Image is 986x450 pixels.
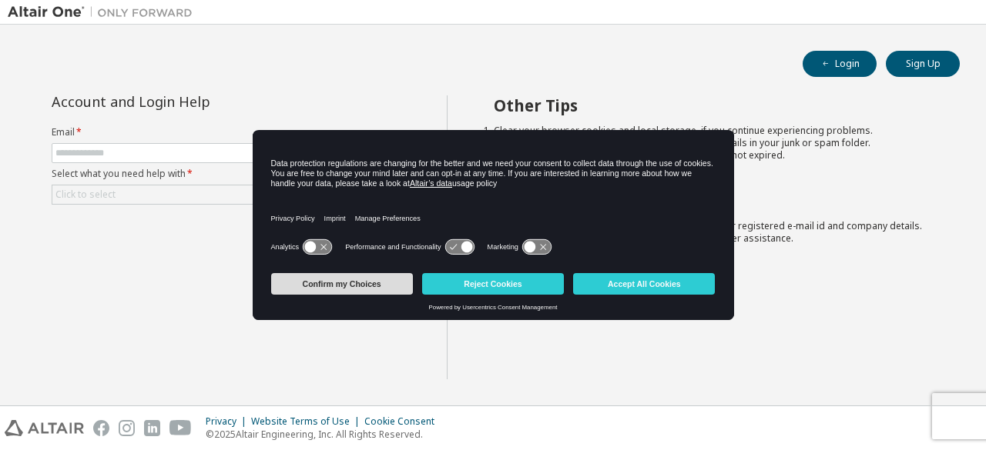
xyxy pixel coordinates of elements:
[5,420,84,436] img: altair_logo.svg
[52,168,403,180] label: Select what you need help with
[169,420,192,436] img: youtube.svg
[206,428,444,441] p: © 2025 Altair Engineering, Inc. All Rights Reserved.
[52,95,333,108] div: Account and Login Help
[52,185,402,204] div: Click to select
[494,125,933,137] li: Clear your browser cookies and local storage, if you continue experiencing problems.
[144,420,160,436] img: linkedin.svg
[93,420,109,436] img: facebook.svg
[52,126,403,138] label: Email
[886,51,960,77] button: Sign Up
[55,188,116,201] div: Click to select
[251,415,364,428] div: Website Terms of Use
[494,95,933,115] h2: Other Tips
[364,415,444,428] div: Cookie Consent
[119,420,135,436] img: instagram.svg
[803,51,877,77] button: Login
[8,5,200,20] img: Altair One
[206,415,251,428] div: Privacy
